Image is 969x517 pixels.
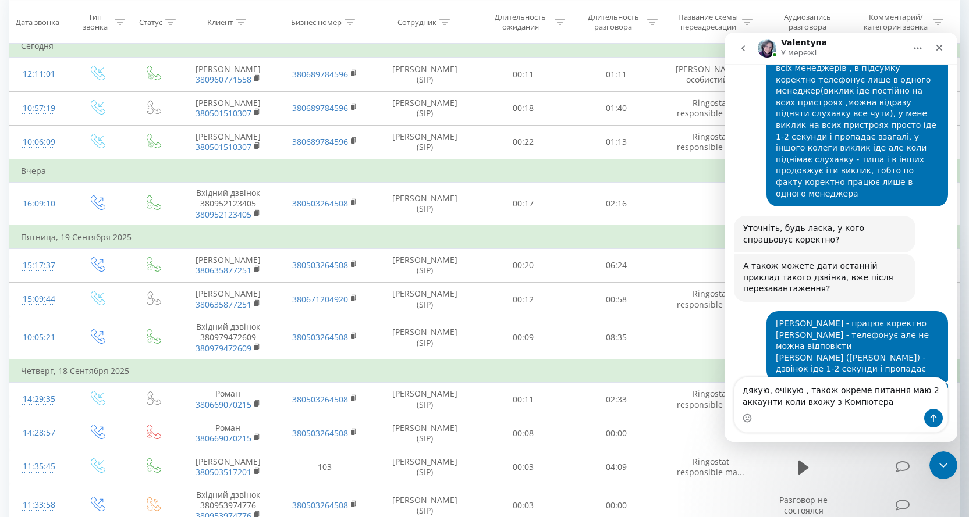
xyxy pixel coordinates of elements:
td: 00:58 [570,283,663,316]
td: 00:18 [477,91,570,125]
td: Роман [180,416,276,450]
div: 16:09:10 [21,192,57,215]
td: 04:09 [570,450,663,484]
td: Вхідний дзвінок 380979472609 [180,316,276,359]
td: Вхідний дзвінок 380952123405 [180,183,276,226]
a: 380979472609 [196,343,251,354]
td: Пятница, 19 Сентября 2025 [9,226,960,249]
td: 103 [276,450,373,484]
td: 02:33 [570,383,663,416]
div: 10:06:09 [21,131,57,154]
td: [PERSON_NAME] [180,58,276,91]
div: 14:29:35 [21,388,57,411]
td: 01:13 [570,125,663,159]
span: Ringostat responsible ma... [677,131,744,152]
div: Длительность ожидания [489,12,552,32]
td: 00:12 [477,283,570,316]
td: 00:09 [477,316,570,359]
td: Сегодня [9,34,960,58]
td: [PERSON_NAME] (SIP) [373,416,477,450]
span: Ringostat responsible ma... [677,97,744,119]
td: Роман [180,383,276,416]
a: 380669070215 [196,399,251,410]
div: 10:57:19 [21,97,57,120]
td: [PERSON_NAME] [180,283,276,316]
div: 14:28:57 [21,422,57,444]
div: 11:33:58 [21,494,57,516]
td: [PERSON_NAME] (SIP) [373,283,477,316]
a: 380503264508 [292,500,348,511]
td: 02:16 [570,183,663,226]
a: 380671204920 [292,294,348,305]
div: Длительность разговора [582,12,644,32]
td: 00:11 [477,58,570,91]
a: 380503517201 [196,466,251,477]
div: Клиент [207,17,233,27]
td: 00:17 [477,183,570,226]
a: 380501510307 [196,108,251,119]
a: 380503264508 [292,259,348,270]
a: 380952123405 [196,209,251,220]
td: [PERSON_NAME] [180,125,276,159]
td: 01:11 [570,58,663,91]
div: 15:17:37 [21,254,57,277]
td: [PERSON_NAME] [180,91,276,125]
td: 00:03 [477,450,570,484]
div: 10:05:21 [21,326,57,349]
div: 12:11:01 [21,63,57,85]
a: 380503264508 [292,198,348,209]
iframe: Intercom live chat [725,33,957,442]
td: Вчера [9,159,960,183]
span: Ringostat responsible ma... [677,388,744,409]
a: 380635877251 [196,265,251,276]
a: 380669070215 [196,433,251,444]
a: 380689784596 [292,136,348,147]
td: [PERSON_NAME] (SIP) [373,91,477,125]
span: Ringostat responsible ma... [677,288,744,309]
div: Комментарий/категория звонка [862,12,930,32]
iframe: Intercom live chat [929,451,957,479]
td: [PERSON_NAME] (SIP) [373,248,477,282]
div: Тип звонка [79,12,111,32]
td: 00:22 [477,125,570,159]
span: Ringostat responsible ma... [677,456,744,477]
td: 08:35 [570,316,663,359]
div: Дата звонка [16,17,59,27]
div: Сотрудник [397,17,436,27]
td: 00:20 [477,248,570,282]
td: [PERSON_NAME] (SIP) [373,125,477,159]
td: [PERSON_NAME] (SIP) [373,58,477,91]
a: 380960771558 [196,74,251,85]
a: 380501510307 [196,141,251,152]
span: Разговор не состоялся [779,494,828,516]
div: Бизнес номер [291,17,342,27]
a: 380689784596 [292,69,348,80]
div: Название схемы переадресации [677,12,739,32]
td: [PERSON_NAME] [180,450,276,484]
span: Разговор не состоялся [779,422,828,444]
td: 06:24 [570,248,663,282]
td: [PERSON_NAME] (SIP) [373,450,477,484]
div: 15:09:44 [21,288,57,311]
